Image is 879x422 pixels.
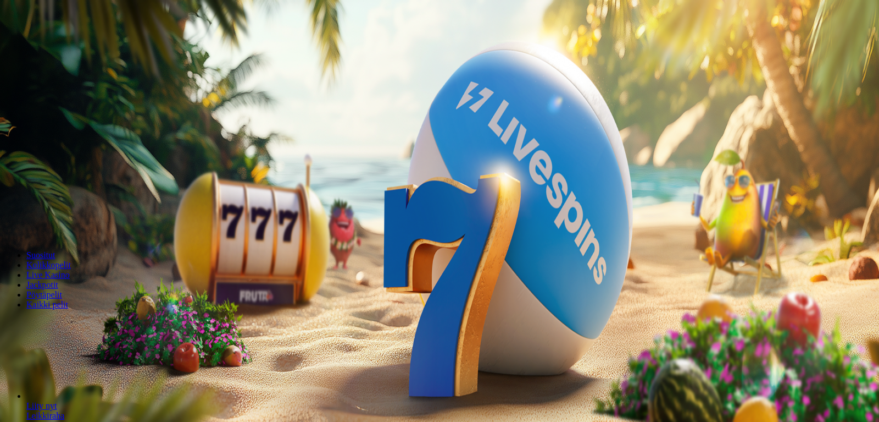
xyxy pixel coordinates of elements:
[4,232,875,310] nav: Lobby
[26,280,58,289] a: Jackpotit
[26,401,57,410] span: Liity nyt
[4,232,875,330] header: Lobby
[26,270,70,279] a: Live Kasino
[26,411,64,420] a: Gates of Olympus Super Scatter
[26,260,71,270] a: Kolikkopelit
[26,300,68,309] a: Kaikki pelit
[26,250,55,260] a: Suositut
[26,401,57,410] a: Gates of Olympus Super Scatter
[26,290,62,299] a: Pöytäpelit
